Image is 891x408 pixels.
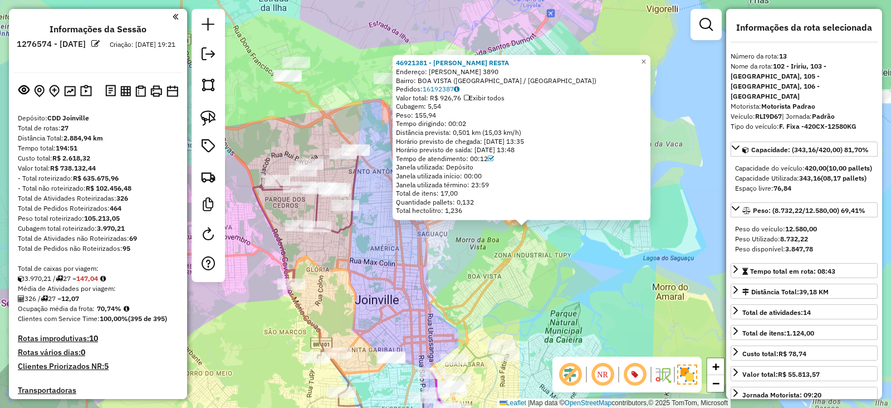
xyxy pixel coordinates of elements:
[731,366,878,381] a: Valor total:R$ 55.813,57
[497,399,731,408] div: Map data © contributors,© 2025 TomTom, Microsoft
[557,361,584,388] span: Exibir deslocamento
[396,128,647,137] div: Distância prevista: 0,501 km (15,03 km/h)
[488,154,494,163] a: Com service time
[641,57,646,66] span: ×
[319,183,346,195] div: Atividade não roteirizada - ANTONIO LENOIR CITAD
[750,267,835,275] span: Tempo total em rota: 08:43
[197,13,219,38] a: Nova sessão e pesquisa
[324,348,352,359] div: Atividade não roteirizada - POSTO Z7 LTDA
[707,358,724,375] a: Zoom in
[731,159,878,198] div: Capacidade: (343,16/420,00) 81,70%
[785,225,817,233] strong: 12.580,00
[16,82,32,100] button: Exibir sessão original
[133,83,148,99] button: Visualizar Romaneio
[18,143,178,153] div: Tempo total:
[731,220,878,259] div: Peso: (8.732,22/12.580,00) 69,41%
[18,294,178,304] div: 326 / 27 =
[396,189,647,198] div: Total de itens: 17,00
[273,70,301,81] div: Atividade não roteirizada - CAFETERIA DOLCE E PA
[18,163,178,173] div: Valor total:
[742,287,829,297] div: Distância Total:
[826,164,872,172] strong: (10,00 pallets)
[73,174,119,182] strong: R$ 635.675,96
[396,93,647,102] div: Valor total: R$ 926,76
[396,59,509,67] strong: 46921381 - [PERSON_NAME] RESTA
[18,123,178,133] div: Total de rotas:
[110,204,121,212] strong: 464
[396,163,647,172] div: Janela utilizada: Depósito
[56,144,77,152] strong: 194:51
[731,284,878,299] a: Distância Total:39,18 KM
[200,169,216,184] img: Criar rota
[429,54,457,65] div: Atividade não roteirizada - MM BEBIDAS
[731,304,878,319] a: Total de atividades:14
[18,173,178,183] div: - Total roteirizado:
[731,122,878,132] div: Tipo do veículo:
[342,144,370,156] div: Atividade não roteirizada - LUIZ HENRIQUE BRIKAU
[18,113,178,123] div: Depósito:
[731,346,878,361] a: Custo total:R$ 78,74
[197,43,219,68] a: Exportar sessão
[274,71,302,82] div: Atividade não roteirizada - FAVORITO CAFE E COZI
[81,347,85,357] strong: 0
[18,284,178,294] div: Média de Atividades por viagem:
[731,325,878,340] a: Total de itens:1.124,00
[731,61,878,101] div: Nome da rota:
[321,186,349,197] div: Atividade não roteirizada - PANIFICADORA DA VILA
[18,274,178,284] div: 3.970,21 / 27 =
[200,110,216,126] img: Selecionar atividades - laço
[196,164,221,189] a: Criar rota
[751,145,869,154] span: Capacidade: (343,16/420,00) 81,70%
[104,361,109,371] strong: 5
[18,234,178,244] div: Total de Atividades não Roteirizadas:
[89,333,98,343] strong: 10
[779,122,856,130] strong: F. Fixa -420CX-12580KG
[779,349,806,358] strong: R$ 78,74
[331,200,359,211] div: Atividade não roteirizada - MERCADO PA EIRELI
[712,376,719,390] span: −
[56,275,63,282] i: Total de rotas
[742,308,811,317] span: Total de atividades:
[18,264,178,274] div: Total de caixas por viagem:
[396,85,647,94] div: Pedidos:
[786,329,814,337] strong: 1.124,00
[735,183,873,193] div: Espaço livre:
[396,206,647,215] div: Total hectolitro: 1,236
[18,314,100,323] span: Clientes com Service Time:
[731,101,878,111] div: Motorista:
[779,52,787,60] strong: 13
[61,124,68,132] strong: 27
[18,348,178,357] h4: Rotas vários dias:
[84,214,120,222] strong: 105.213,05
[129,234,137,242] strong: 69
[91,40,100,48] em: Alterar nome da sessão
[712,360,719,373] span: +
[47,114,89,122] strong: CDD Joinville
[396,145,647,154] div: Horário previsto de saída: [DATE] 13:48
[47,82,62,100] button: Adicionar Atividades
[464,93,505,101] span: Exibir todos
[803,308,811,317] strong: 14
[735,244,873,254] div: Peso disponível:
[396,172,647,181] div: Janela utilizada início: 00:00
[731,22,878,33] h4: Informações da rota selecionada
[637,55,650,69] a: Close popup
[731,263,878,278] a: Tempo total em rota: 08:43
[197,135,219,160] a: Vincular Rótulos
[296,159,324,170] div: Atividade não roteirizada - BERTOLINO STALOCH 47
[50,164,96,172] strong: R$ 738.132,44
[742,349,806,359] div: Custo total:
[18,295,25,302] i: Total de Atividades
[565,399,612,407] a: OpenStreetMap
[63,134,103,142] strong: 2.884,94 km
[78,82,94,100] button: Painel de Sugestão
[61,294,79,303] strong: 12,07
[396,119,647,128] div: Tempo dirigindo: 00:02
[396,198,647,207] div: Quantidade pallets: 0,132
[173,10,178,23] a: Clique aqui para minimizar o painel
[18,193,178,203] div: Total de Atividades Roteirizadas:
[731,62,826,100] strong: 102 - Iririu, 103 - [GEOGRAPHIC_DATA], 105 - [GEOGRAPHIC_DATA], 106 - [GEOGRAPHIC_DATA]
[742,328,814,338] div: Total de itens:
[735,225,817,233] span: Peso do veículo:
[123,244,130,252] strong: 95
